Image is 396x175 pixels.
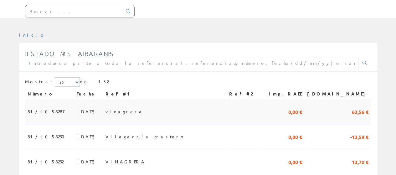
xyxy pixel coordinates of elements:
[350,131,368,142] span: -13,59 €
[28,131,68,142] span: 81/1058290
[25,5,122,18] input: Buscar ...
[25,77,371,88] div: de 158
[25,88,74,100] th: Número
[258,88,305,100] th: Imp.RAEE
[28,106,64,117] span: 81/1058287
[76,131,98,142] span: [DATE]
[105,106,144,117] span: vinagrera
[105,156,146,167] span: VINAGRERA
[76,156,98,167] span: [DATE]
[227,88,258,100] th: Ref #2
[25,58,359,68] input: Introduzca parte o toda la referencia1, referencia2, número, fecha(dd/mm/yy) o rango de fechas(dd...
[103,88,227,100] th: Ref #1
[288,156,302,167] span: 0,00 €
[352,106,368,117] span: 63,56 €
[55,77,80,87] select: Mostrar
[305,88,371,100] th: [DOMAIN_NAME]
[288,106,302,117] span: 0,00 €
[28,156,64,167] span: 81/1058292
[19,32,45,38] a: Inicio
[76,106,98,117] span: [DATE]
[25,50,114,57] span: Listado mis albaranes
[25,77,80,87] label: Mostrar
[288,131,302,142] span: 0,00 €
[352,156,368,167] span: 13,70 €
[74,88,103,100] th: Fecha
[105,131,185,142] span: Vilagarcía trastero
